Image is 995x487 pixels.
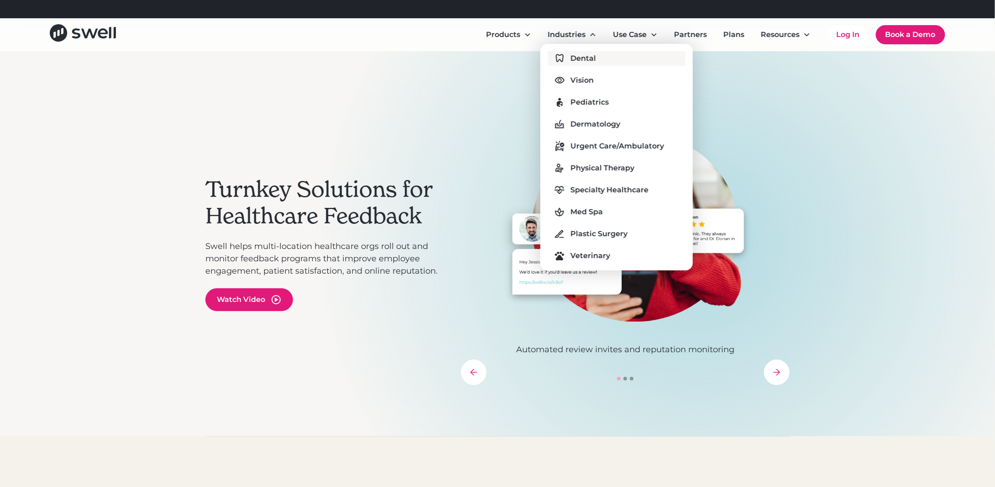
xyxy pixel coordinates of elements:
p: Swell helps multi-location healthcare orgs roll out and monitor feedback programs that improve em... [205,240,452,277]
div: Veterinary [571,250,610,261]
a: Plans [716,26,752,44]
a: open lightbox [205,288,293,311]
div: 1 of 3 [461,102,790,356]
p: Automated review invites and reputation monitoring [461,344,790,356]
h2: Turnkey Solutions for Healthcare Feedback [205,176,452,229]
a: Vision [548,73,686,88]
div: Physical Therapy [571,163,634,174]
div: Resources [754,26,818,44]
a: Plastic Surgery [548,227,686,241]
div: Urgent Care/Ambulatory [571,141,664,152]
a: Dermatology [548,117,686,132]
a: Partners [667,26,714,44]
div: Show slide 3 of 3 [630,377,634,381]
div: Industries [540,26,604,44]
div: Specialty Healthcare [571,185,649,196]
a: Physical Therapy [548,161,686,175]
div: Plastic Surgery [571,228,628,239]
a: Specialty Healthcare [548,183,686,197]
a: Urgent Care/Ambulatory [548,139,686,154]
div: Watch Video [217,294,265,305]
a: home [50,24,116,45]
a: Book a Demo [876,25,945,44]
div: Show slide 2 of 3 [623,377,627,381]
div: Pediatrics [571,97,609,108]
div: Med Spa [571,206,603,217]
div: Dermatology [571,119,620,130]
div: carousel [461,102,790,385]
nav: Industries [540,44,693,270]
div: Products [479,26,539,44]
iframe: Chat Widget [839,388,995,487]
div: Use Case [606,26,665,44]
div: Dental [571,53,596,64]
div: Industries [548,29,586,40]
a: Veterinary [548,249,686,263]
div: next slide [764,360,790,385]
div: Show slide 1 of 3 [617,377,621,381]
div: previous slide [461,360,487,385]
a: Pediatrics [548,95,686,110]
a: Dental [548,51,686,66]
a: Med Spa [548,205,686,219]
a: Log In [827,26,869,44]
div: Resources [761,29,800,40]
div: Vision [571,75,594,86]
div: Products [486,29,520,40]
div: Use Case [613,29,647,40]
